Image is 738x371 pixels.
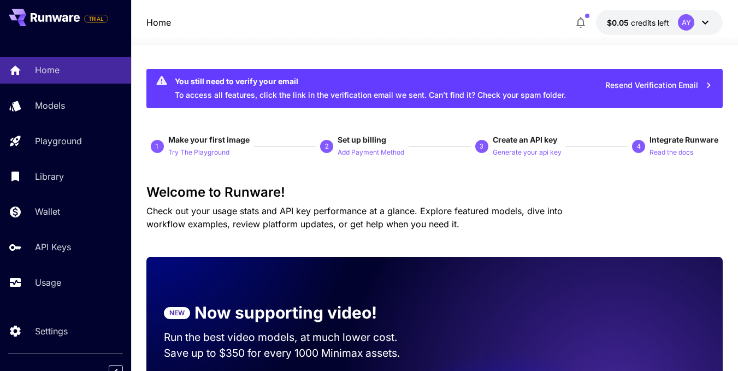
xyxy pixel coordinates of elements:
p: Wallet [35,205,60,218]
p: Now supporting video! [194,301,377,325]
span: Integrate Runware [650,135,718,144]
button: Add Payment Method [338,145,404,158]
span: TRIAL [85,15,108,23]
span: Make your first image [168,135,250,144]
a: Home [146,16,171,29]
button: $0.05AY [596,10,723,35]
p: NEW [169,308,185,318]
p: Home [35,63,60,76]
button: Generate your api key [493,145,562,158]
p: 1 [155,142,159,151]
span: Check out your usage stats and API key performance at a glance. Explore featured models, dive int... [146,205,563,229]
span: $0.05 [607,18,631,27]
div: AY [678,14,694,31]
p: Models [35,99,65,112]
span: Set up billing [338,135,386,144]
span: Add your payment card to enable full platform functionality. [84,12,108,25]
p: Generate your api key [493,148,562,158]
p: Add Payment Method [338,148,404,158]
span: credits left [631,18,669,27]
p: 4 [637,142,641,151]
p: Save up to $350 for every 1000 Minimax assets. [164,345,417,361]
div: $0.05 [607,17,669,28]
button: Read the docs [650,145,693,158]
button: Try The Playground [168,145,229,158]
p: Read the docs [650,148,693,158]
p: Run the best video models, at much lower cost. [164,329,417,345]
button: Resend Verification Email [599,74,718,97]
p: Playground [35,134,82,148]
p: Settings [35,325,68,338]
h3: Welcome to Runware! [146,185,723,200]
p: Library [35,170,64,183]
p: Try The Playground [168,148,229,158]
nav: breadcrumb [146,16,171,29]
p: Usage [35,276,61,289]
p: 2 [325,142,329,151]
span: Create an API key [493,135,557,144]
p: API Keys [35,240,71,254]
p: 3 [480,142,483,151]
div: To access all features, click the link in the verification email we sent. Can’t find it? Check yo... [175,72,566,105]
div: You still need to verify your email [175,75,566,87]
